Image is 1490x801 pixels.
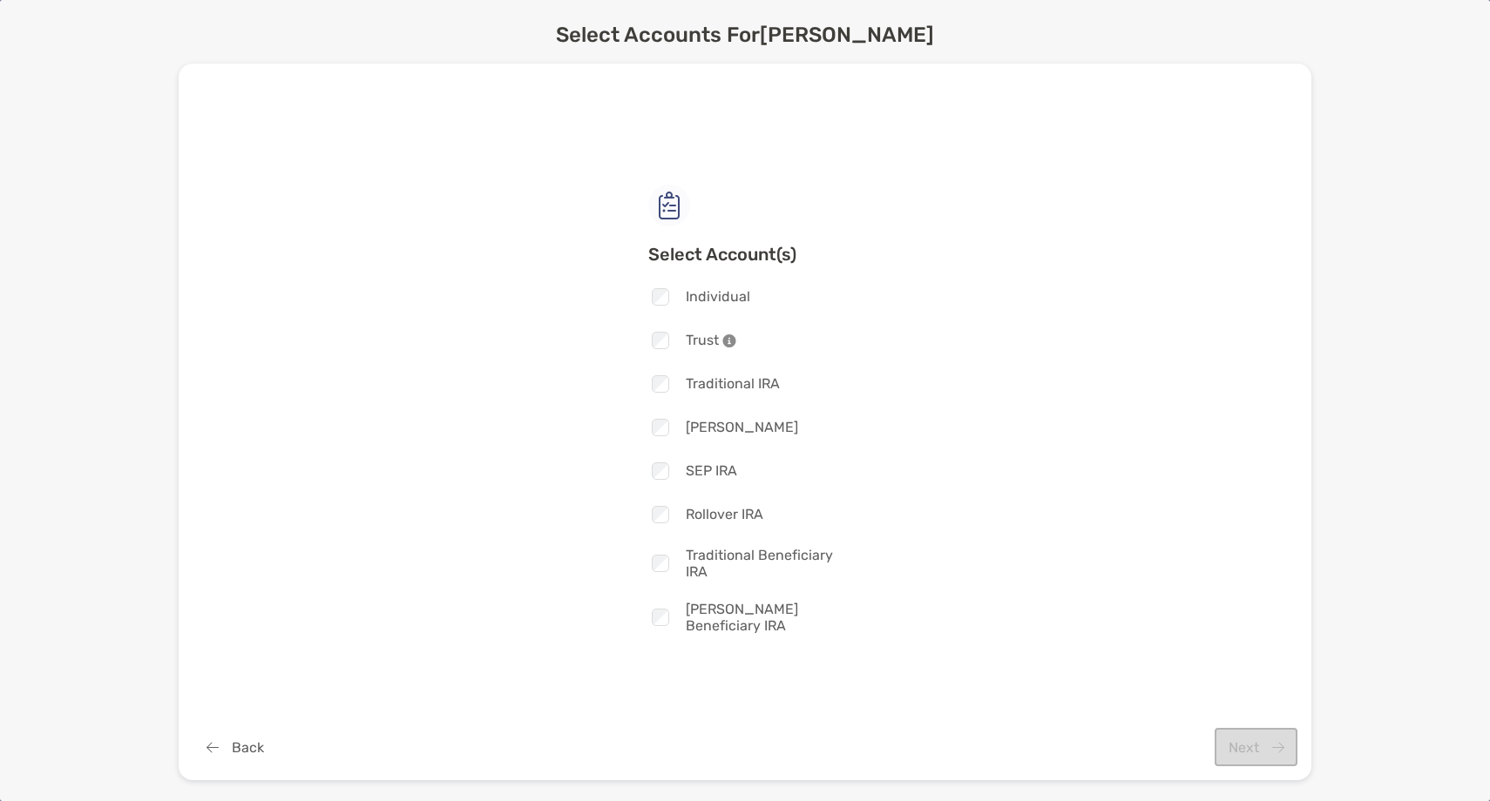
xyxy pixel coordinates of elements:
[686,601,843,634] span: [PERSON_NAME] Beneficiary IRA
[193,728,277,766] button: Back
[686,288,750,305] span: Individual
[686,332,736,348] span: Trust
[686,419,798,435] span: [PERSON_NAME]
[686,375,780,392] span: Traditional IRA
[722,333,736,347] img: info-icon
[648,244,843,265] h3: Select Account(s)
[686,547,843,580] span: Traditional Beneficiary IRA
[686,506,763,522] span: Rollover IRA
[648,185,690,226] img: check list
[686,462,737,479] span: SEP IRA
[556,23,934,47] h2: Select Accounts For [PERSON_NAME]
